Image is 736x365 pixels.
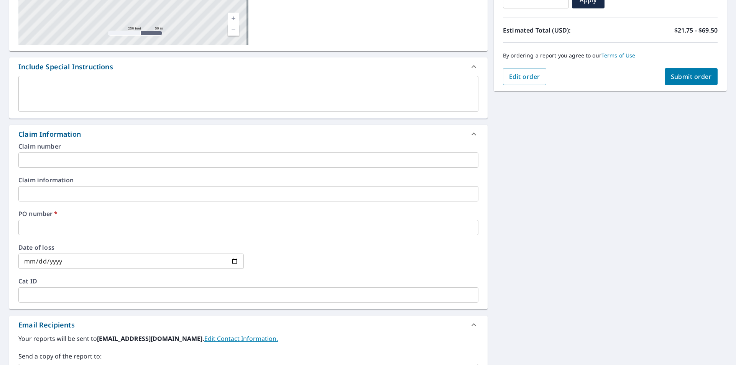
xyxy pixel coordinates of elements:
[503,26,610,35] p: Estimated Total (USD):
[9,57,488,76] div: Include Special Instructions
[18,177,478,183] label: Claim information
[18,129,81,139] div: Claim Information
[18,211,478,217] label: PO number
[18,334,478,343] label: Your reports will be sent to
[18,278,478,284] label: Cat ID
[204,334,278,343] a: EditContactInfo
[671,72,712,81] span: Submit order
[18,143,478,149] label: Claim number
[9,125,488,143] div: Claim Information
[503,68,546,85] button: Edit order
[601,52,636,59] a: Terms of Use
[97,334,204,343] b: [EMAIL_ADDRESS][DOMAIN_NAME].
[9,316,488,334] div: Email Recipients
[18,244,244,250] label: Date of loss
[228,13,239,24] a: Current Level 17, Zoom In
[18,352,478,361] label: Send a copy of the report to:
[228,24,239,36] a: Current Level 17, Zoom Out
[503,52,718,59] p: By ordering a report you agree to our
[18,320,75,330] div: Email Recipients
[665,68,718,85] button: Submit order
[509,72,540,81] span: Edit order
[674,26,718,35] p: $21.75 - $69.50
[18,62,113,72] div: Include Special Instructions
